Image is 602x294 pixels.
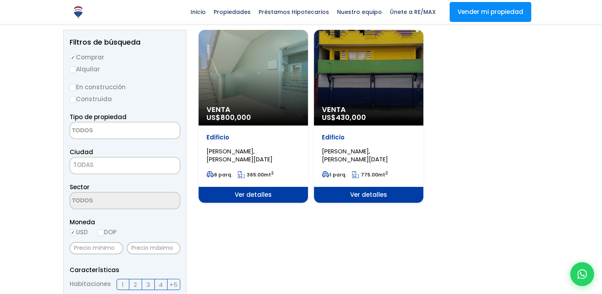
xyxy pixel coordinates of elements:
sup: 2 [385,170,388,176]
span: Tipo de propiedad [70,113,127,121]
span: +5 [169,280,177,290]
input: Construida [70,96,76,103]
span: Moneda [70,217,180,227]
span: Ciudad [70,148,93,156]
span: Únete a RE/MAX [386,6,440,18]
span: Venta [207,106,300,114]
textarea: Search [70,122,147,139]
p: Edificio [322,133,415,141]
label: En construcción [70,82,180,92]
span: Venta [322,106,415,114]
span: [PERSON_NAME], [PERSON_NAME][DATE] [322,147,388,163]
span: 365.00 [247,171,264,178]
span: Ver detalles [314,187,423,203]
label: DOP [97,227,117,237]
span: Préstamos Hipotecarios [255,6,333,18]
input: USD [70,229,76,236]
a: Venta US$430,000 Edificio [PERSON_NAME], [PERSON_NAME][DATE] 1 parq. 775.00mt2 Ver detalles [314,30,423,203]
input: Alquilar [70,67,76,73]
span: 6 parq. [207,171,232,178]
span: [PERSON_NAME], [PERSON_NAME][DATE] [207,147,273,163]
span: US$ [207,112,251,122]
label: Alquilar [70,64,180,74]
span: Habitaciones [70,279,111,290]
span: mt [238,171,274,178]
span: TODAS [73,161,94,169]
span: TODAS [70,159,180,171]
label: Construida [70,94,180,104]
input: Precio mínimo [70,242,123,254]
span: 2 [134,280,137,290]
label: USD [70,227,88,237]
span: mt [352,171,388,178]
img: Logo de REMAX [71,5,85,19]
span: Nuestro equipo [333,6,386,18]
span: 4 [159,280,163,290]
p: Edificio [207,133,300,141]
input: Comprar [70,55,76,61]
span: 1 parq. [322,171,347,178]
span: 775.00 [361,171,378,178]
a: Vender mi propiedad [450,2,531,22]
input: DOP [97,229,104,236]
p: Características [70,265,180,275]
span: Ver detalles [199,187,308,203]
sup: 2 [271,170,274,176]
a: Venta US$800,000 Edificio [PERSON_NAME], [PERSON_NAME][DATE] 6 parq. 365.00mt2 Ver detalles [199,30,308,203]
span: 3 [146,280,150,290]
span: 800,000 [220,112,251,122]
span: US$ [322,112,366,122]
span: TODAS [70,157,180,174]
textarea: Search [70,192,147,210]
h2: Filtros de búsqueda [70,38,180,46]
span: 430,000 [336,112,366,122]
span: Inicio [187,6,210,18]
input: Precio máximo [127,242,180,254]
label: Comprar [70,52,180,62]
input: En construcción [70,84,76,91]
span: Sector [70,183,90,191]
span: Propiedades [210,6,255,18]
span: 1 [122,280,124,290]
